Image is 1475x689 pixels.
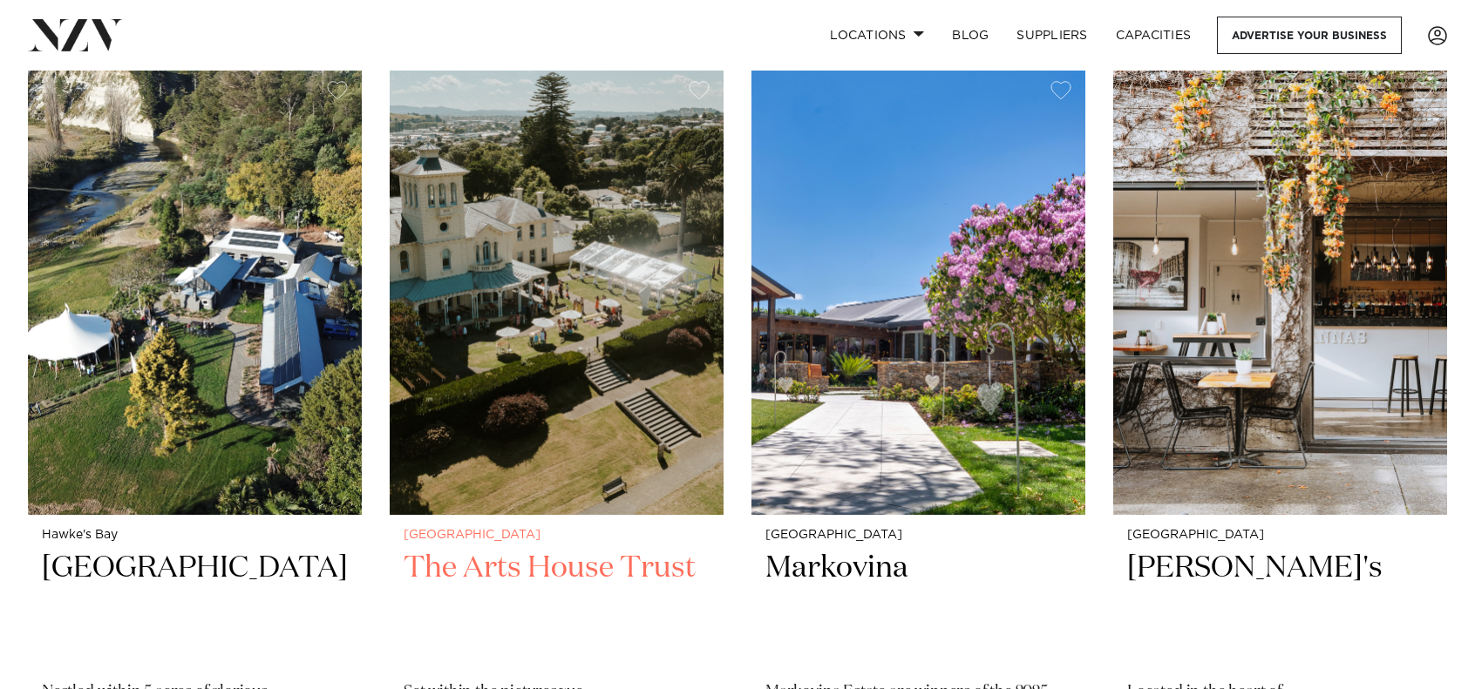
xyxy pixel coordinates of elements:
h2: Markovina [765,549,1071,666]
h2: [GEOGRAPHIC_DATA] [42,549,348,666]
a: BLOG [938,17,1003,54]
a: Locations [816,17,938,54]
h2: The Arts House Trust [404,549,710,666]
small: Hawke's Bay [42,529,348,542]
h2: [PERSON_NAME]'s [1127,549,1433,666]
a: Capacities [1102,17,1206,54]
small: [GEOGRAPHIC_DATA] [1127,529,1433,542]
small: [GEOGRAPHIC_DATA] [404,529,710,542]
a: SUPPLIERS [1003,17,1101,54]
img: nzv-logo.png [28,19,123,51]
a: Advertise your business [1217,17,1402,54]
small: [GEOGRAPHIC_DATA] [765,529,1071,542]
